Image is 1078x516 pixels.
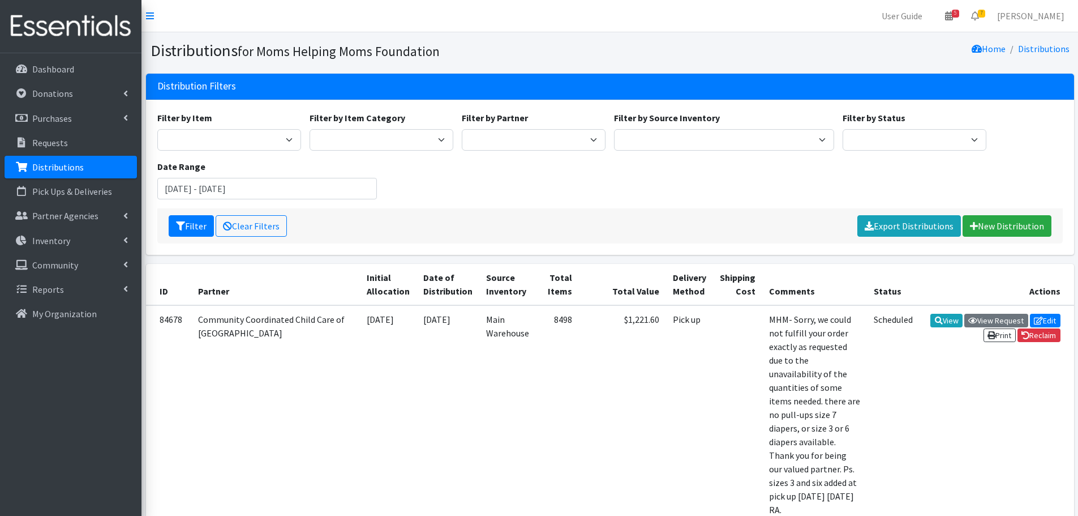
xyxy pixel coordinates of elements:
[843,111,905,125] label: Filter by Status
[32,137,68,148] p: Requests
[32,210,98,221] p: Partner Agencies
[146,264,191,305] th: ID
[157,80,236,92] h3: Distribution Filters
[579,264,666,305] th: Total Value
[32,259,78,271] p: Community
[930,314,963,327] a: View
[963,215,1051,237] a: New Distribution
[157,111,212,125] label: Filter by Item
[920,264,1074,305] th: Actions
[416,264,479,305] th: Date of Distribution
[5,156,137,178] a: Distributions
[536,264,579,305] th: Total Items
[1030,314,1060,327] a: Edit
[5,278,137,301] a: Reports
[32,235,70,246] p: Inventory
[873,5,931,27] a: User Guide
[867,264,920,305] th: Status
[5,7,137,45] img: HumanEssentials
[5,302,137,325] a: My Organization
[614,111,720,125] label: Filter by Source Inventory
[5,254,137,276] a: Community
[479,264,536,305] th: Source Inventory
[32,308,97,319] p: My Organization
[5,58,137,80] a: Dashboard
[216,215,287,237] a: Clear Filters
[1018,43,1070,54] a: Distributions
[32,186,112,197] p: Pick Ups & Deliveries
[310,111,405,125] label: Filter by Item Category
[762,264,867,305] th: Comments
[952,10,959,18] span: 5
[962,5,988,27] a: 7
[5,82,137,105] a: Donations
[462,111,528,125] label: Filter by Partner
[1017,329,1060,342] a: Reclaim
[157,160,205,173] label: Date Range
[713,264,762,305] th: Shipping Cost
[157,178,377,199] input: January 1, 2011 - December 31, 2011
[983,329,1016,342] a: Print
[978,10,985,18] span: 7
[32,63,74,75] p: Dashboard
[5,107,137,130] a: Purchases
[964,314,1028,327] a: View Request
[5,204,137,227] a: Partner Agencies
[5,131,137,154] a: Requests
[988,5,1073,27] a: [PERSON_NAME]
[238,43,440,59] small: for Moms Helping Moms Foundation
[191,264,360,305] th: Partner
[151,41,606,61] h1: Distributions
[857,215,961,237] a: Export Distributions
[936,5,962,27] a: 5
[5,229,137,252] a: Inventory
[666,264,713,305] th: Delivery Method
[32,88,73,99] p: Donations
[32,113,72,124] p: Purchases
[32,161,84,173] p: Distributions
[360,264,416,305] th: Initial Allocation
[972,43,1006,54] a: Home
[32,284,64,295] p: Reports
[5,180,137,203] a: Pick Ups & Deliveries
[169,215,214,237] button: Filter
